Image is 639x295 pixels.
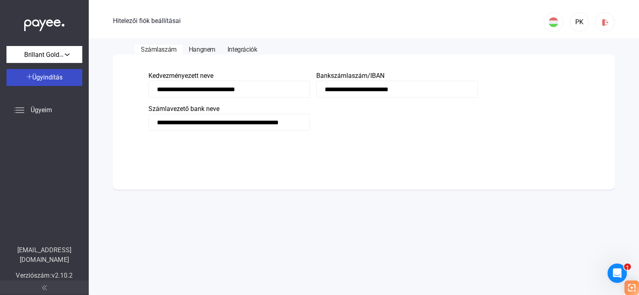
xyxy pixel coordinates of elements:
[544,13,563,32] button: HU
[31,106,52,114] font: Ügyeim
[570,13,589,32] button: PK
[148,105,219,113] font: Számlavezető bank neve
[6,69,82,86] button: Ügyindítás
[189,46,215,53] font: Hangnem
[6,46,82,63] button: Brillant Gold International Kft.
[135,45,183,54] button: Számlaszám
[228,46,257,53] font: Integrációk
[24,15,65,31] img: white-payee-white-dot.svg
[141,46,177,53] font: Számlaszám
[17,246,71,264] font: [EMAIL_ADDRESS][DOMAIN_NAME]
[24,50,109,59] font: Brillant Gold International Kft.
[575,18,583,26] font: PK
[183,45,221,54] button: Hangnem
[608,264,627,283] iframe: Élő chat az intercomon
[221,45,263,54] button: Integrációk
[27,74,32,80] img: plus-white.svg
[42,285,47,290] img: arrow-double-left-grey.svg
[601,18,610,27] img: kijelentkezés-piros
[549,17,558,27] img: HU
[16,272,51,279] font: Verziószám:
[52,272,73,279] font: v2.10.2
[148,72,213,80] font: Kedvezményezett neve
[316,72,384,80] font: Bankszámlaszám/IBAN
[626,264,629,272] font: 1
[595,13,615,32] button: kijelentkezés-piros
[113,17,181,25] font: Hitelezői fiók beállításai
[15,105,24,115] img: list.svg
[32,73,63,81] font: Ügyindítás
